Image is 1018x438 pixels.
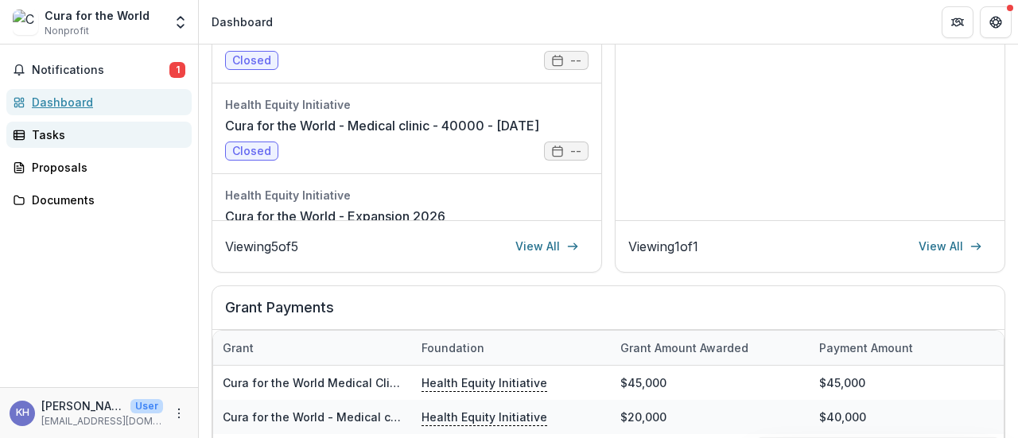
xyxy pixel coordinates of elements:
[909,234,992,259] a: View All
[32,159,179,176] div: Proposals
[169,6,192,38] button: Open entity switcher
[225,299,992,329] h2: Grant Payments
[32,192,179,208] div: Documents
[213,339,263,356] div: Grant
[45,7,150,24] div: Cura for the World
[223,376,517,390] a: Cura for the World Medical Clinic Nurse and Provider
[32,64,169,77] span: Notifications
[205,10,279,33] nav: breadcrumb
[810,400,1008,434] div: $40,000
[980,6,1012,38] button: Get Help
[611,331,810,365] div: Grant amount awarded
[412,339,494,356] div: Foundation
[810,366,1008,400] div: $45,000
[412,331,611,365] div: Foundation
[506,234,589,259] a: View All
[422,374,547,391] p: Health Equity Initiative
[225,116,539,135] a: Cura for the World - Medical clinic - 40000 - [DATE]
[6,154,192,180] a: Proposals
[628,237,698,256] p: Viewing 1 of 1
[6,187,192,213] a: Documents
[41,397,124,414] p: [PERSON_NAME]
[810,331,1008,365] div: Payment Amount
[169,62,185,78] span: 1
[810,339,923,356] div: Payment Amount
[32,94,179,110] div: Dashboard
[6,89,192,115] a: Dashboard
[225,25,538,45] a: Cura for the World - Medical clinic - 27500 - [DATE]
[130,399,163,413] p: User
[213,331,412,365] div: Grant
[13,10,38,35] img: Cura for the World
[225,207,445,226] a: Cura for the World - Expansion 2026
[6,122,192,148] a: Tasks
[16,408,29,418] div: Kayla Hansen
[422,408,547,425] p: Health Equity Initiative
[611,339,758,356] div: Grant amount awarded
[41,414,163,428] p: [EMAIL_ADDRESS][DOMAIN_NAME]
[45,24,89,38] span: Nonprofit
[225,237,298,256] p: Viewing 5 of 5
[212,14,273,30] div: Dashboard
[6,57,192,83] button: Notifications1
[942,6,973,38] button: Partners
[611,400,810,434] div: $20,000
[32,126,179,143] div: Tasks
[611,366,810,400] div: $45,000
[169,404,188,423] button: More
[223,410,509,424] a: Cura for the World - Medical clinic - 20000 - [DATE]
